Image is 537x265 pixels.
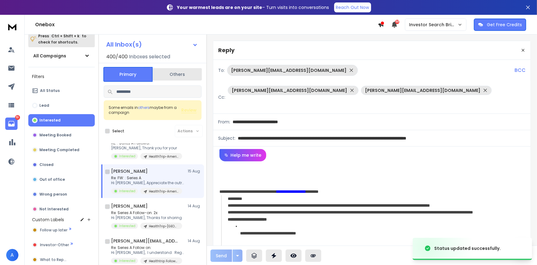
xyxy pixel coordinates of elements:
[28,114,95,126] button: Interested
[39,118,61,123] p: Interested
[106,41,142,48] h1: All Inbox(s)
[149,189,178,194] p: HealthTrip-Americas 3
[6,249,18,261] button: A
[5,118,18,130] a: 53
[232,87,347,93] p: [PERSON_NAME][EMAIL_ADDRESS][DOMAIN_NAME]
[219,149,266,161] button: Help me write
[111,215,183,220] p: Hi [PERSON_NAME], Thanks for sharing.
[39,103,49,108] p: Lead
[39,177,65,182] p: Out of office
[149,259,178,263] p: Healthtrip Followon
[28,144,95,156] button: Meeting Completed
[106,53,128,60] span: 400 / 400
[129,53,170,60] h3: Inboxes selected
[28,85,95,97] button: All Status
[28,72,95,81] h3: Filters
[111,245,185,250] p: Re: Series A Follow on:
[119,224,135,228] p: Interested
[111,210,183,215] p: Re: Series A Follow-on: 2x
[109,105,181,115] div: Some emails in maybe from a campaign
[38,33,86,45] p: Press to check for shortcuts.
[35,21,378,28] h1: Onebox
[28,203,95,215] button: Not Interested
[40,88,60,93] p: All Status
[149,154,178,159] p: HealthTrip-Americas 3
[218,46,234,55] p: Reply
[40,242,69,247] span: Investor-Other
[177,4,262,10] strong: Your warmest leads are on your site
[188,238,202,243] p: 14 Aug
[111,168,148,174] h1: [PERSON_NAME]
[101,38,203,51] button: All Inbox(s)
[218,119,230,125] p: From:
[334,2,371,12] a: Reach Out Now
[336,4,369,10] p: Reach Out Now
[231,67,347,73] p: [PERSON_NAME][EMAIL_ADDRESS][DOMAIN_NAME]
[138,105,150,110] span: others
[6,21,18,32] img: logo
[28,224,95,236] button: Follow up later
[39,162,54,167] p: Closed
[365,87,480,93] p: [PERSON_NAME][EMAIL_ADDRESS][DOMAIN_NAME]
[149,224,178,229] p: HealthTrip-[GEOGRAPHIC_DATA]
[39,133,71,138] p: Meeting Booked
[103,67,153,82] button: Primary
[28,99,95,112] button: Lead
[181,107,197,113] button: Review
[474,19,526,31] button: Get Free Credits
[50,32,80,39] span: Ctrl + Shift + k
[119,154,135,159] p: Interested
[111,238,179,244] h1: [PERSON_NAME][EMAIL_ADDRESS][DOMAIN_NAME]
[28,173,95,186] button: Out of office
[395,20,399,24] span: 50
[119,189,135,193] p: Interested
[434,245,501,251] div: Status updated successfully.
[112,129,124,134] label: Select
[218,67,225,73] p: To:
[39,147,79,152] p: Meeting Completed
[111,250,185,255] p: Hi [PERSON_NAME], I understand. Regardless, I would
[40,257,66,262] span: What to Reply
[515,67,526,74] p: BCC
[111,146,182,151] p: [PERSON_NAME], Thank you for your
[218,135,235,141] p: Subject:
[111,203,148,209] h1: [PERSON_NAME]
[409,22,458,28] p: Investor Search Brillwood
[40,228,67,233] span: Follow up later
[153,68,202,81] button: Others
[28,188,95,201] button: Wrong person
[28,129,95,141] button: Meeting Booked
[177,4,329,10] p: – Turn visits into conversations
[39,192,67,197] p: Wrong person
[188,169,202,174] p: 15 Aug
[32,217,64,223] h3: Custom Labels
[28,159,95,171] button: Closed
[39,207,69,212] p: Not Interested
[33,53,66,59] h1: All Campaigns
[487,22,522,28] p: Get Free Credits
[111,180,185,185] p: Hi [PERSON_NAME], Appreciate the outreach
[15,115,20,120] p: 53
[119,259,135,263] p: Interested
[28,239,95,251] button: Investor-Other
[218,94,225,100] p: Cc:
[188,204,202,209] p: 14 Aug
[111,176,185,180] p: Re: FW: : Series A
[28,50,95,62] button: All Campaigns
